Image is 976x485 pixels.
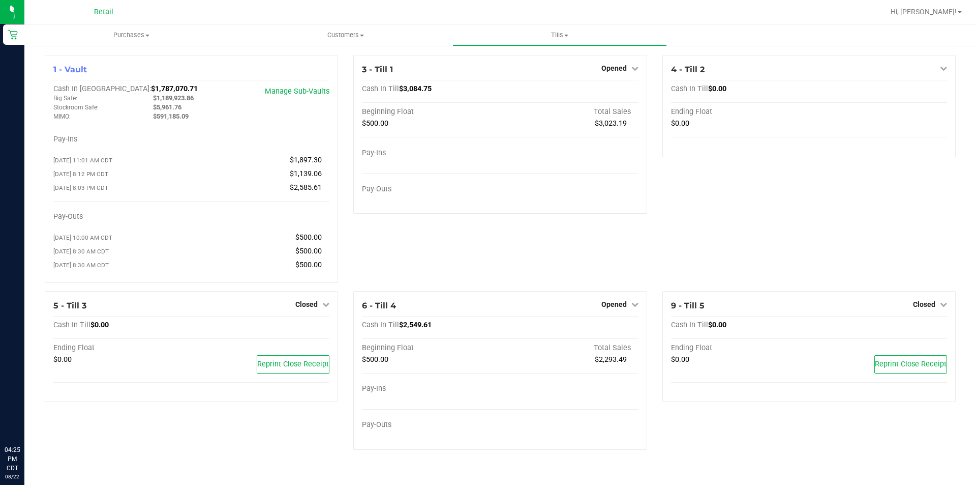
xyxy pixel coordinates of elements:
div: Pay-Ins [362,149,500,158]
span: $0.00 [671,119,689,128]
span: Opened [601,300,627,308]
span: Closed [295,300,318,308]
span: $5,961.76 [153,103,181,111]
span: 5 - Till 3 [53,301,86,310]
span: $1,787,070.71 [151,84,198,93]
span: Tills [453,31,666,40]
div: Beginning Float [362,107,500,117]
span: 6 - Till 4 [362,301,396,310]
span: Cash In Till [671,321,708,329]
span: $1,897.30 [290,156,322,164]
a: Tills [452,24,666,46]
span: Reprint Close Receipt [257,360,329,368]
span: $0.00 [53,355,72,364]
a: Customers [238,24,452,46]
span: $2,549.61 [399,321,432,329]
span: $0.00 [90,321,109,329]
span: $500.00 [295,233,322,242]
span: Retail [94,8,113,16]
span: Opened [601,64,627,72]
div: Ending Float [671,344,809,353]
span: $2,585.61 [290,183,322,192]
span: Big Safe: [53,95,77,102]
span: $500.00 [362,119,388,128]
span: $1,139.06 [290,169,322,178]
span: Cash In Till [53,321,90,329]
div: Pay-Ins [362,384,500,393]
p: 08/22 [5,473,20,480]
span: $1,189,923.86 [153,94,194,102]
div: Total Sales [500,344,638,353]
div: Beginning Float [362,344,500,353]
span: $0.00 [671,355,689,364]
span: $3,084.75 [399,84,432,93]
span: MIMO: [53,113,71,120]
a: Manage Sub-Vaults [265,87,329,96]
div: Ending Float [671,107,809,117]
span: $2,293.49 [595,355,627,364]
span: [DATE] 11:01 AM CDT [53,157,112,164]
span: [DATE] 8:30 AM CDT [53,248,109,255]
span: Cash In Till [362,321,399,329]
span: $591,185.09 [153,112,189,120]
span: $500.00 [362,355,388,364]
div: Pay-Outs [53,212,192,221]
span: [DATE] 8:30 AM CDT [53,262,109,269]
div: Pay-Outs [362,420,500,430]
span: Reprint Close Receipt [875,360,947,368]
span: 9 - Till 5 [671,301,705,310]
div: Pay-Ins [53,135,192,144]
span: Cash In Till [671,84,708,93]
span: Closed [913,300,935,308]
iframe: Resource center unread badge [30,402,42,414]
span: 4 - Till 2 [671,65,705,74]
inline-svg: Retail [8,30,18,40]
p: 04:25 PM CDT [5,445,20,473]
span: 1 - Vault [53,65,87,74]
span: [DATE] 8:03 PM CDT [53,184,108,191]
a: Purchases [24,24,238,46]
span: [DATE] 8:12 PM CDT [53,170,108,178]
span: $500.00 [295,261,322,269]
span: [DATE] 10:00 AM CDT [53,234,112,241]
span: Stockroom Safe: [53,104,99,111]
span: Purchases [24,31,238,40]
iframe: Resource center [10,404,41,434]
button: Reprint Close Receipt [874,355,947,374]
span: 3 - Till 1 [362,65,393,74]
span: $500.00 [295,247,322,255]
span: Hi, [PERSON_NAME]! [891,8,957,16]
div: Pay-Outs [362,185,500,194]
span: Cash In Till [362,84,399,93]
div: Total Sales [500,107,638,117]
span: $3,023.19 [595,119,627,128]
button: Reprint Close Receipt [257,355,329,374]
div: Ending Float [53,344,192,353]
span: $0.00 [708,321,726,329]
span: Customers [239,31,452,40]
span: Cash In [GEOGRAPHIC_DATA]: [53,84,151,93]
span: $0.00 [708,84,726,93]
